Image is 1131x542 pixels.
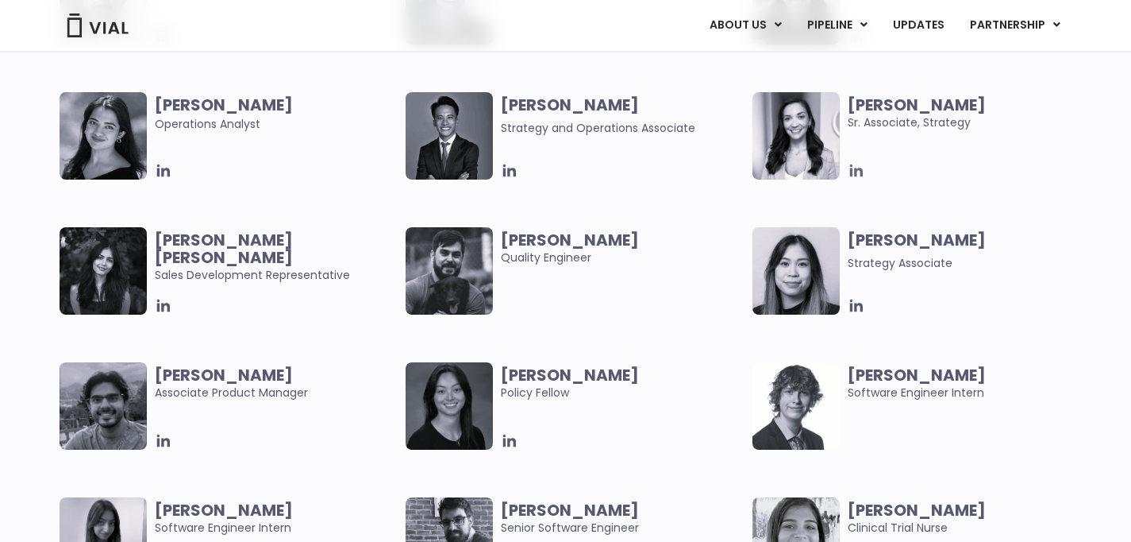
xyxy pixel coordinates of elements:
[155,364,293,386] b: [PERSON_NAME]
[957,12,1073,39] a: PARTNERSHIPMenu Toggle
[501,229,639,251] b: [PERSON_NAME]
[60,227,147,315] img: Smiling woman named Harman
[155,231,398,284] span: Sales Development Representative
[155,94,293,116] b: [PERSON_NAME]
[501,231,744,266] span: Quality Engineer
[848,501,1091,536] span: Clinical Trial Nurse
[406,362,493,450] img: Smiling woman named Claudia
[60,362,147,450] img: Headshot of smiling man named Abhinav
[155,96,398,133] span: Operations Analyst
[848,229,986,251] b: [PERSON_NAME]
[501,366,744,401] span: Policy Fellow
[848,255,952,271] span: Strategy Associate
[752,227,840,315] img: Headshot of smiling woman named Vanessa
[155,501,398,536] span: Software Engineer Intern
[155,229,293,269] b: [PERSON_NAME] [PERSON_NAME]
[794,12,879,39] a: PIPELINEMenu Toggle
[501,120,695,136] span: Strategy and Operations Associate
[155,366,398,401] span: Associate Product Manager
[848,499,986,521] b: [PERSON_NAME]
[501,364,639,386] b: [PERSON_NAME]
[848,96,1091,131] span: Sr. Associate, Strategy
[501,94,639,116] b: [PERSON_NAME]
[155,499,293,521] b: [PERSON_NAME]
[880,12,956,39] a: UPDATES
[848,364,986,386] b: [PERSON_NAME]
[66,14,129,37] img: Vial Logo
[752,92,840,180] img: Smiling woman named Ana
[406,92,493,180] img: Headshot of smiling man named Urann
[848,94,986,116] b: [PERSON_NAME]
[501,501,744,536] span: Senior Software Engineer
[697,12,794,39] a: ABOUT USMenu Toggle
[501,499,639,521] b: [PERSON_NAME]
[60,92,147,180] img: Headshot of smiling woman named Sharicka
[848,366,1091,401] span: Software Engineer Intern
[406,227,493,315] img: Man smiling posing for picture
